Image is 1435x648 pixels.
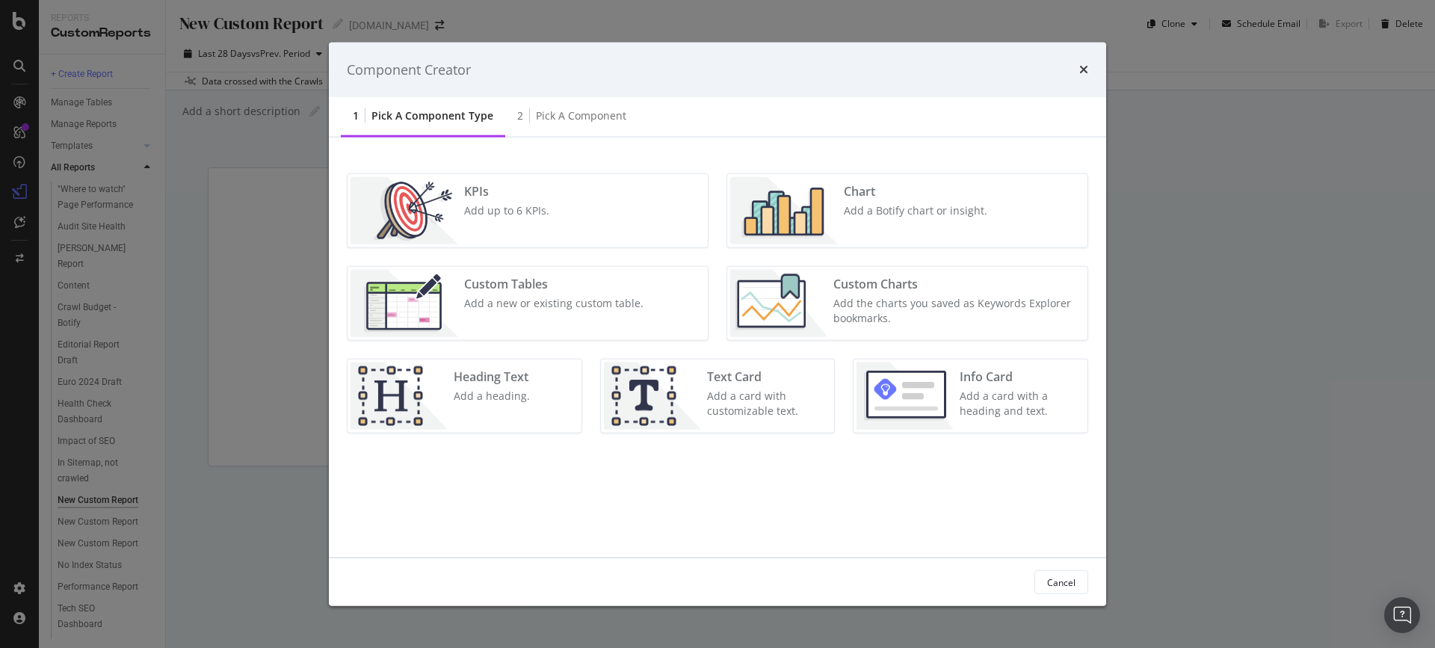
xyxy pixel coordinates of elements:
img: BHjNRGjj.png [730,177,838,244]
div: Add a heading. [454,389,530,404]
div: Custom Tables [464,276,644,293]
img: CtJ9-kHf.png [351,362,448,430]
div: times [1079,60,1088,79]
div: Add a card with a heading and text. [960,389,1078,419]
div: Chart [844,183,987,200]
div: Add a Botify chart or insight. [844,203,987,218]
div: 1 [353,108,359,123]
img: 9fcGIRyhgxRLRpur6FCk681sBQ4rDmX99LnU5EkywwAAAAAElFTkSuQmCC [857,362,954,430]
div: Text Card [707,368,826,386]
div: Pick a Component type [371,108,493,123]
div: Add the charts you saved as Keywords Explorer bookmarks. [833,296,1078,326]
div: Cancel [1047,576,1076,588]
div: Custom Charts [833,276,1078,293]
div: modal [329,42,1106,606]
div: Add a card with customizable text. [707,389,826,419]
div: Component Creator [347,60,471,79]
img: __UUOcd1.png [351,177,458,244]
div: Heading Text [454,368,530,386]
div: Add up to 6 KPIs. [464,203,549,218]
button: Cancel [1034,570,1088,594]
div: 2 [517,108,523,123]
img: CzM_nd8v.png [351,270,458,337]
div: Info Card [960,368,1078,386]
div: Add a new or existing custom table. [464,296,644,311]
div: Pick a Component [536,108,626,123]
div: KPIs [464,183,549,200]
div: Open Intercom Messenger [1384,597,1420,633]
img: CIPqJSrR.png [604,362,701,430]
img: Chdk0Fza.png [730,270,827,337]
